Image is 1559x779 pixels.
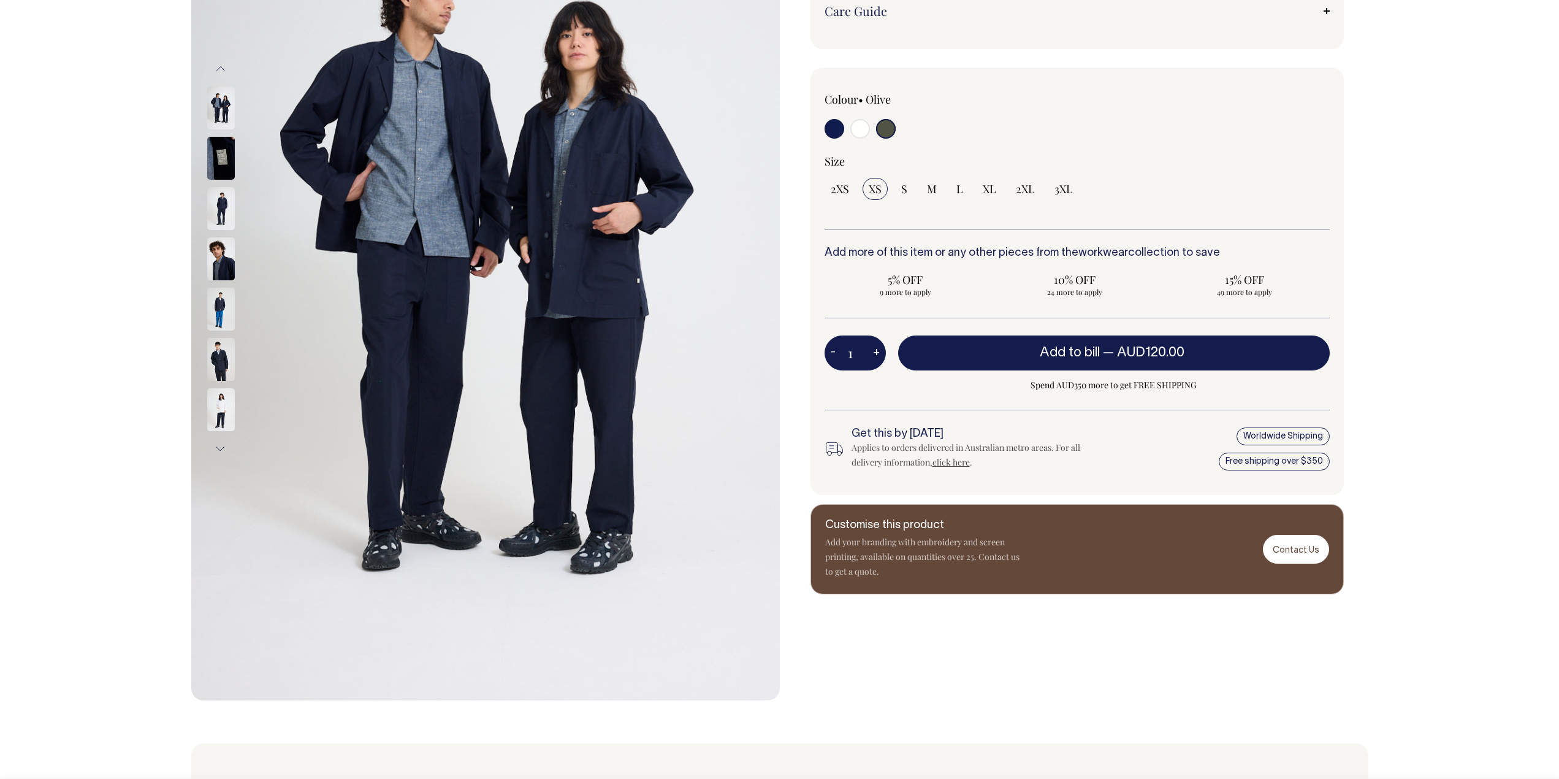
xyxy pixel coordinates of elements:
img: dark-navy [207,288,235,331]
span: 49 more to apply [1170,287,1320,297]
span: 2XL [1016,182,1035,196]
span: 5% OFF [831,272,981,287]
span: • [858,92,863,107]
a: workwear [1078,248,1128,258]
span: M [927,182,937,196]
span: XL [983,182,996,196]
span: L [956,182,963,196]
span: 15% OFF [1170,272,1320,287]
span: 24 more to apply [1000,287,1150,297]
button: Next [212,435,230,462]
span: XS [869,182,882,196]
img: dark-navy [207,338,235,381]
button: Previous [212,55,230,83]
input: 15% OFF 49 more to apply [1164,269,1326,301]
button: + [867,341,886,366]
span: 9 more to apply [831,287,981,297]
a: Contact Us [1263,535,1329,564]
div: Applies to orders delivered in Australian metro areas. For all delivery information, . [852,440,1100,470]
img: dark-navy [207,237,235,280]
span: 3XL [1054,182,1073,196]
span: 10% OFF [1000,272,1150,287]
input: L [950,178,969,200]
span: Add to bill [1040,347,1100,359]
a: click here [932,456,970,468]
img: dark-navy [207,86,235,129]
div: Colour [825,92,1027,107]
img: dark-navy [207,187,235,230]
input: 2XS [825,178,855,200]
img: off-white [207,388,235,431]
div: Size [825,154,1330,169]
p: Add your branding with embroidery and screen printing, available on quantities over 25. Contact u... [825,535,1021,579]
h6: Add more of this item or any other pieces from the collection to save [825,247,1330,259]
span: S [901,182,907,196]
input: 10% OFF 24 more to apply [994,269,1156,301]
span: AUD120.00 [1117,347,1184,359]
label: Olive [866,92,891,107]
h6: Get this by [DATE] [852,428,1100,440]
span: — [1103,347,1187,359]
input: 2XL [1010,178,1041,200]
h6: Customise this product [825,520,1021,532]
input: XS [863,178,888,200]
button: - [825,341,842,366]
span: Spend AUD350 more to get FREE SHIPPING [898,378,1330,393]
input: 5% OFF 9 more to apply [825,269,987,301]
span: 2XS [831,182,849,196]
button: Add to bill —AUD120.00 [898,336,1330,370]
input: M [921,178,943,200]
a: Care Guide [825,4,1330,18]
input: S [895,178,913,200]
input: XL [977,178,1002,200]
img: dark-navy [207,137,235,180]
input: 3XL [1048,178,1079,200]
